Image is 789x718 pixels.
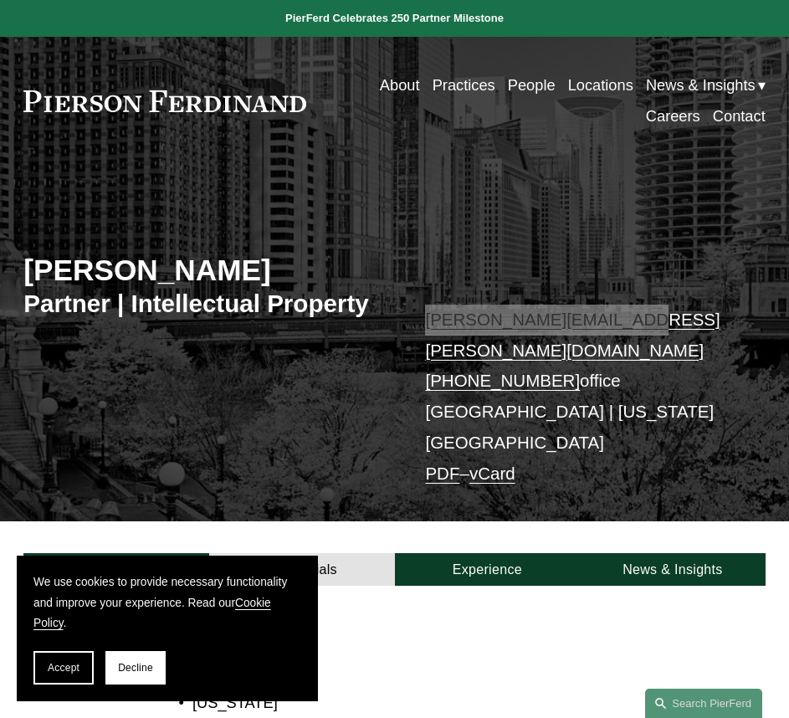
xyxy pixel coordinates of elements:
[23,553,209,585] a: About
[425,464,459,483] a: PDF
[48,662,79,674] span: Accept
[469,464,515,483] a: vCard
[209,553,395,585] a: Credentials
[23,289,394,320] h3: Partner | Intellectual Property
[192,690,456,717] p: [US_STATE]
[580,553,766,585] a: News & Insights
[645,689,762,718] a: Search this site
[380,70,420,101] a: About
[17,556,318,701] section: Cookie banner
[646,70,766,101] a: folder dropdown
[33,651,94,685] button: Accept
[508,70,556,101] a: People
[118,662,153,674] span: Decline
[713,101,766,132] a: Contact
[105,651,166,685] button: Decline
[425,305,734,490] p: office [GEOGRAPHIC_DATA] | [US_STATE][GEOGRAPHIC_DATA] –
[646,72,756,100] span: News & Insights
[33,597,271,630] a: Cookie Policy
[33,572,301,634] p: We use cookies to provide necessary functionality and improve your experience. Read our .
[646,101,700,132] a: Careers
[395,553,581,585] a: Experience
[425,371,580,390] a: [PHONE_NUMBER]
[425,310,720,360] a: [PERSON_NAME][EMAIL_ADDRESS][PERSON_NAME][DOMAIN_NAME]
[568,70,633,101] a: Locations
[23,253,394,289] h2: [PERSON_NAME]
[192,654,456,682] p: [US_STATE]
[192,619,456,647] p: [US_STATE]
[433,70,495,101] a: Practices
